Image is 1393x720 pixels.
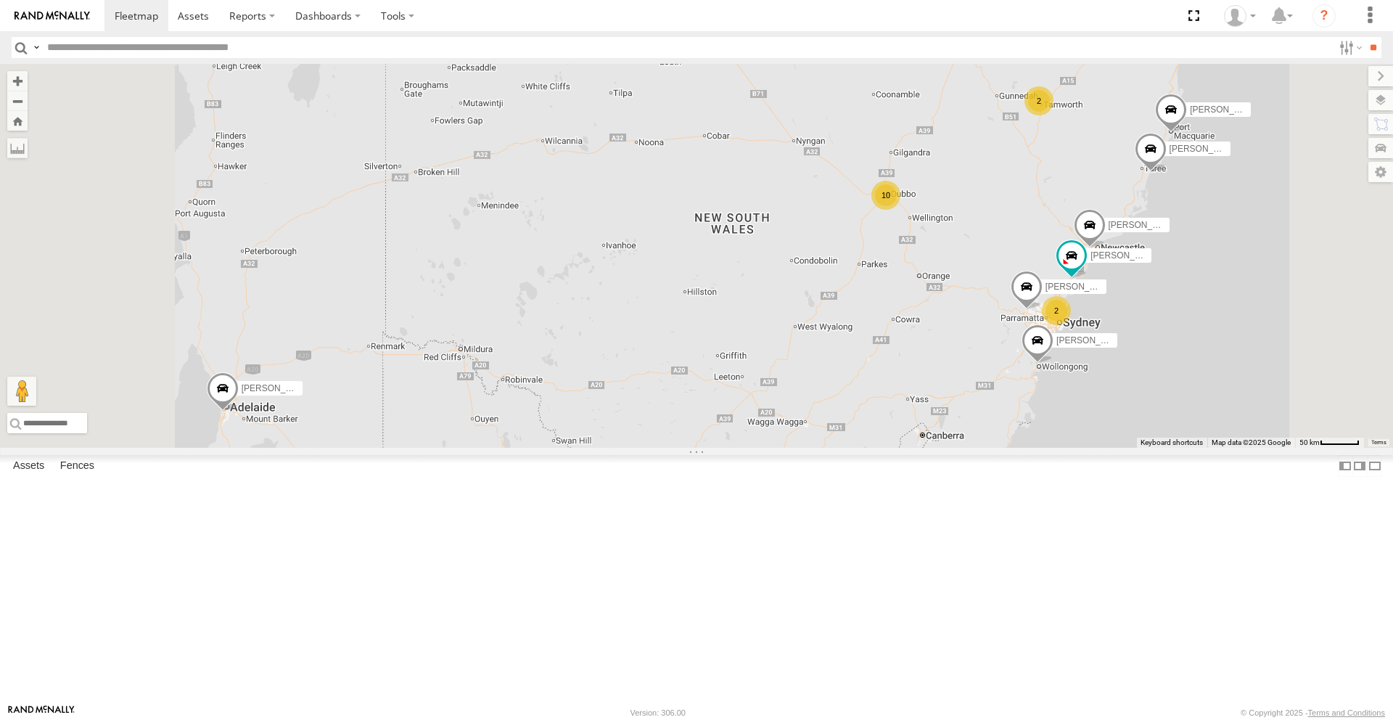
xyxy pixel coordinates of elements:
[15,11,90,21] img: rand-logo.svg
[1141,438,1203,448] button: Keyboard shortcuts
[630,708,686,717] div: Version: 306.00
[1312,4,1336,28] i: ?
[1042,296,1071,325] div: 2
[6,456,52,476] label: Assets
[7,138,28,158] label: Measure
[7,377,36,406] button: Drag Pegman onto the map to open Street View
[1109,220,1180,230] span: [PERSON_NAME]
[242,383,356,393] span: [PERSON_NAME] - NEW ute
[1090,250,1162,261] span: [PERSON_NAME]
[1368,162,1393,182] label: Map Settings
[7,111,28,131] button: Zoom Home
[1170,143,1241,153] span: [PERSON_NAME]
[53,456,102,476] label: Fences
[1024,86,1053,115] div: 2
[8,705,75,720] a: Visit our Website
[7,91,28,111] button: Zoom out
[1190,105,1262,115] span: [PERSON_NAME]
[30,37,42,58] label: Search Query
[1212,438,1291,446] span: Map data ©2025 Google
[7,71,28,91] button: Zoom in
[871,181,900,210] div: 10
[1338,455,1352,476] label: Dock Summary Table to the Left
[1371,440,1386,446] a: Terms (opens in new tab)
[1368,455,1382,476] label: Hide Summary Table
[1219,5,1261,27] div: Kane McDermott
[1295,438,1364,448] button: Map scale: 50 km per 51 pixels
[1352,455,1367,476] label: Dock Summary Table to the Right
[1299,438,1320,446] span: 50 km
[1334,37,1365,58] label: Search Filter Options
[1045,282,1117,292] span: [PERSON_NAME]
[1241,708,1385,717] div: © Copyright 2025 -
[1308,708,1385,717] a: Terms and Conditions
[1056,335,1128,345] span: [PERSON_NAME]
